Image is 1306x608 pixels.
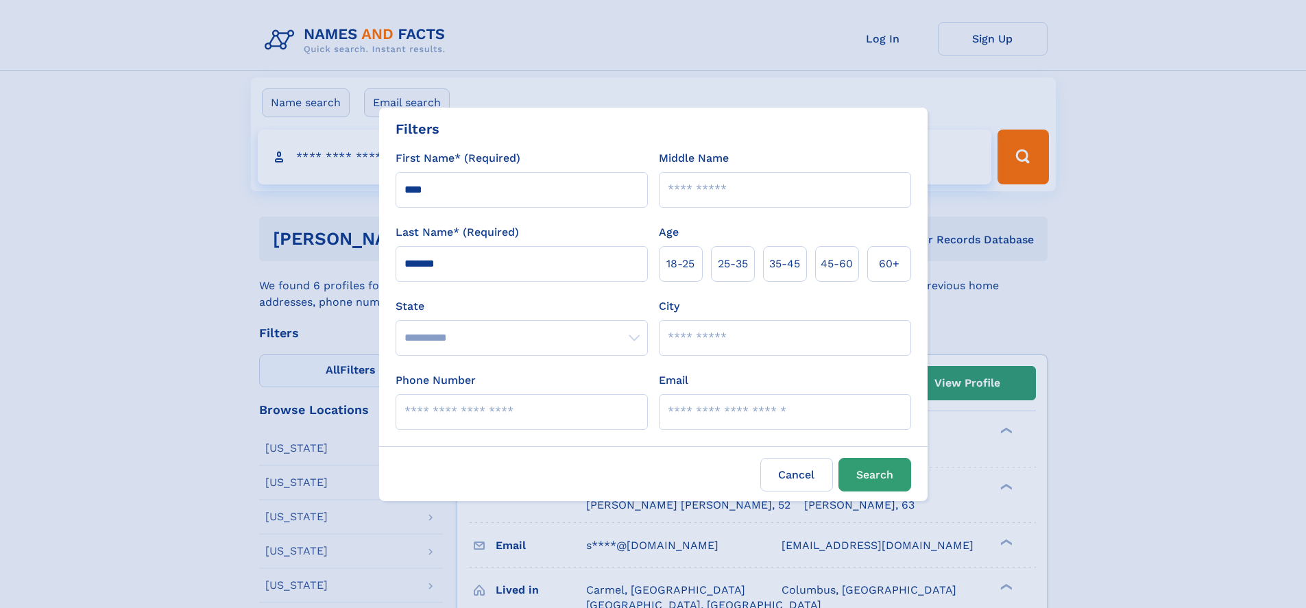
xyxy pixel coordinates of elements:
label: Last Name* (Required) [396,224,519,241]
button: Search [838,458,911,491]
span: 35‑45 [769,256,800,272]
label: Cancel [760,458,833,491]
label: First Name* (Required) [396,150,520,167]
label: Age [659,224,679,241]
label: City [659,298,679,315]
span: 25‑35 [718,256,748,272]
label: Phone Number [396,372,476,389]
label: Middle Name [659,150,729,167]
label: Email [659,372,688,389]
span: 18‑25 [666,256,694,272]
span: 45‑60 [821,256,853,272]
label: State [396,298,648,315]
div: Filters [396,119,439,139]
span: 60+ [879,256,899,272]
